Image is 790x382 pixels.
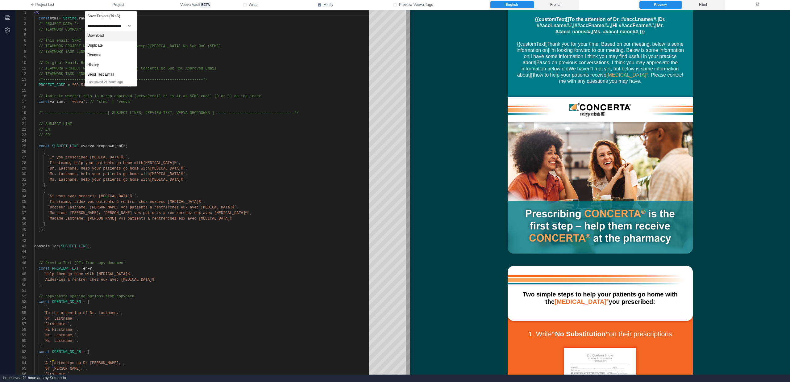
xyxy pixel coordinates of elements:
div: 7 [15,44,26,49]
span: `Firstname,` [43,372,70,376]
span: `Mr. Lastname, help your patients go home with [48,172,150,176]
span: = [83,350,85,354]
iframe: preview [410,10,790,375]
span: , [236,205,239,210]
span: , [48,305,50,310]
div: 13 [15,77,26,82]
span: `Si vous avez prescrit [MEDICAL_DATA]®…` [48,194,136,199]
span: , [179,161,181,165]
span: raw [79,16,85,21]
div: 35 [15,199,26,205]
span: . [94,144,96,149]
span: )); [39,228,45,232]
span: ( [110,83,112,87]
div: 66 [15,372,26,377]
span: `` [43,305,48,310]
span: // This email: SFMC [39,39,81,43]
span: OPENING_DD_EN [52,300,81,304]
span: // SUBJECT LINE [39,122,72,126]
span: email or is it an SFMC email (0 or 1) as the inde [150,94,259,99]
span: [ [43,150,45,154]
a: History [85,60,137,70]
span: , [185,172,188,176]
span: = [59,16,61,21]
div: 41 [15,233,26,238]
span: // EN: [39,128,52,132]
span: `Firstname,` [43,322,70,326]
span: x [259,94,261,99]
span: `If you prescribed [MEDICAL_DATA]®…` [48,155,127,160]
span: ); [88,244,92,249]
span: Wrap [249,2,258,8]
div: Rename [85,50,137,60]
div: 53 [15,299,26,305]
span: `Mr. Lastname,` [43,333,77,338]
span: = [83,300,85,304]
span: [ [88,350,90,354]
span: enFr [83,267,92,271]
label: English [490,1,534,9]
div: 21 [15,121,26,127]
span: chez eux avec [MEDICAL_DATA]®` [183,211,250,215]
span: variant [50,100,65,104]
span: , [185,178,188,182]
span: const [39,300,50,304]
span: /* PROJECT DATA */ [39,22,79,26]
span: , [85,367,88,371]
span: `Aidez-les à rentrer chez eux avec [MEDICAL_DATA]®` [43,278,156,282]
span: veeva [83,144,94,149]
span: ( [59,244,61,249]
span: . [77,16,79,21]
span: , [121,311,123,315]
div: 59 [15,333,26,338]
span: OPENING_DD_FR [52,350,81,354]
span: // copy/paste opening options from copydeck [39,294,134,299]
span: , [123,361,125,365]
div: 47 [15,266,26,271]
span: ] [43,222,45,226]
span: ], [43,183,48,187]
span: // Preview Text (PT) from copy document [39,261,125,265]
span: Veeva Vault [180,2,211,8]
span: , [250,211,252,215]
div: 2 [15,16,26,21]
span: `Madame Lastname, [PERSON_NAME] vos patients à rentrer [48,216,168,221]
span: log [52,244,59,249]
span: ( [125,144,127,149]
span: const [39,350,50,354]
span: [ [88,300,90,304]
span: . [50,244,52,249]
span: html [50,16,59,21]
span: String [63,16,77,21]
div: 34 [15,194,26,199]
div: 20 [15,116,26,121]
span: , [70,322,72,326]
span: chez eux avec [MEDICAL_DATA]®` [168,216,234,221]
span: , [136,194,139,199]
span: console [34,244,50,249]
span: enFr [101,83,110,87]
div: 28 [15,160,26,166]
span: /*---------------------------[ EMAIL DATA ]------- [39,78,150,82]
span: `E` [112,83,119,87]
span: ------------------------*/ [150,78,207,82]
span: /*-----------------------------[ SUBJECT LINES, PR [39,111,150,115]
div: 11 [15,66,26,71]
div: Project [85,11,137,86]
div: 14 [15,82,26,88]
span: = [65,100,68,104]
span: , [77,317,79,321]
div: 38 [15,216,26,221]
div: Send Test Email [85,70,137,80]
div: Duplicate [85,41,137,51]
span: `À l’attention du Dr [PERSON_NAME],` [43,361,123,365]
div: 48 [15,271,26,277]
div: 10 [15,60,26,66]
div: 39 [15,221,26,227]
